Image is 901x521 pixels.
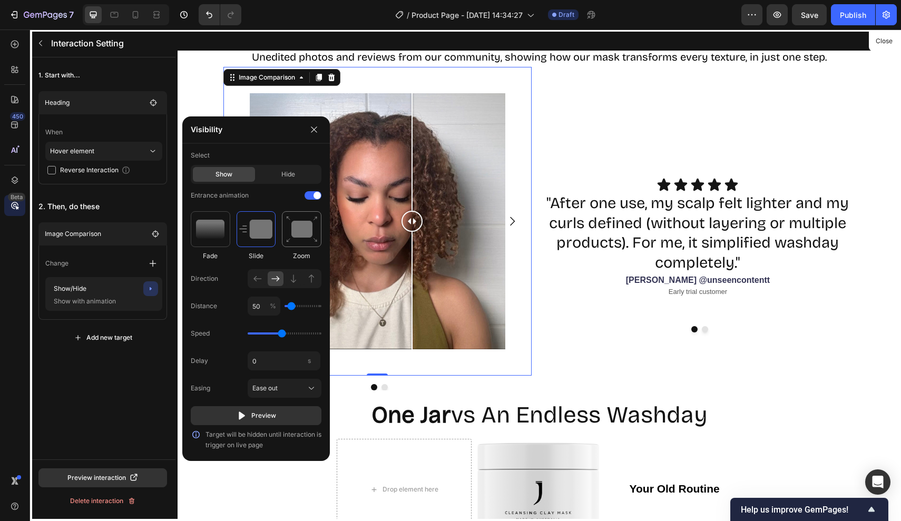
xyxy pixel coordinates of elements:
span: Help us improve GemPages! [741,505,865,515]
button: Add new target [38,328,167,347]
span: Slide [249,251,263,261]
button: Delete interaction [38,491,167,510]
button: Show survey - Help us improve GemPages! [741,503,878,516]
iframe: Design area [178,30,901,521]
div: Show [193,167,255,182]
span: Save [801,11,818,19]
span: Reverse Interaction [60,165,119,175]
p: Change [45,258,68,269]
button: Save [792,4,827,25]
div: Publish [840,9,866,21]
img: animation-image [286,216,318,243]
span: Entrance animation [191,186,249,205]
p: Select [191,146,321,165]
span: Zoom [293,251,310,261]
div: Hide [257,167,319,182]
div: Preview interaction [67,473,139,483]
button: Ease out [248,379,321,398]
span: Product Page - [DATE] 14:34:27 [412,9,523,21]
div: Undo/Redo [199,4,241,25]
div: Add new target [74,333,132,342]
span: Easing [191,383,210,394]
div: Preview [237,410,276,421]
p: Show with animation [50,296,155,307]
div: Open Intercom Messenger [865,469,890,495]
span: % [270,302,276,310]
input: % [248,297,280,316]
button: Preview interaction [38,468,167,487]
p: Image Comparison [45,229,129,239]
span: Fade [203,251,218,261]
div: Delete interaction [70,496,136,506]
button: 7 [4,4,79,25]
p: When [45,123,162,142]
p: Visibility [191,123,302,136]
span: Ease out [252,384,278,393]
div: Beta [8,193,25,201]
img: animation-image [239,220,272,239]
span: Direction [191,273,248,284]
span: Target will be hidden until interaction is trigger on live page [205,429,321,450]
span: s [308,357,311,365]
button: Close [871,34,897,49]
span: Delay [191,356,208,366]
span: Draft [559,10,574,19]
button: Preview [191,406,321,425]
p: 1. Start with... [38,66,167,85]
div: 450 [10,112,25,121]
p: 7 [69,8,74,21]
input: s [248,351,320,370]
p: Interaction Setting [51,37,141,50]
span: Speed [191,328,210,339]
span: Distance [191,301,217,311]
img: animation-image [196,220,224,239]
p: Hover element [50,142,148,161]
button: Publish [831,4,875,25]
span: / [407,9,409,21]
p: Show/Hide [50,281,124,296]
p: Heading [45,97,146,108]
p: 2. Then, do these [38,197,167,216]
